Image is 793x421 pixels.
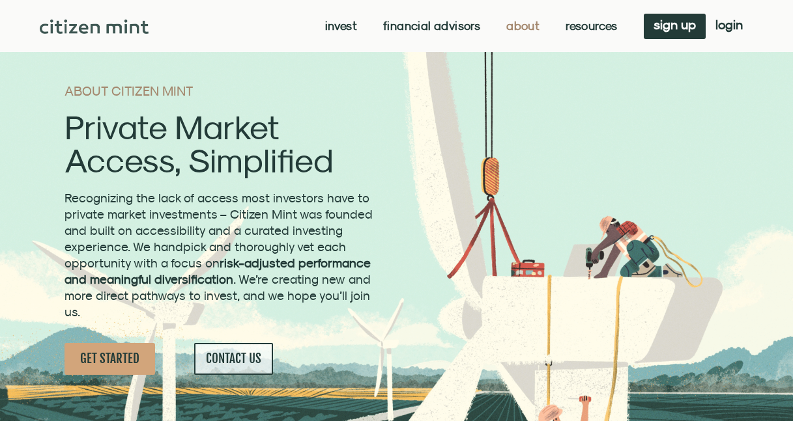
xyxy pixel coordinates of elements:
a: Financial Advisors [383,20,480,33]
span: CONTACT US [206,351,261,367]
nav: Menu [325,20,618,33]
a: sign up [644,14,706,39]
span: GET STARTED [80,351,139,367]
img: Citizen Mint [40,20,149,34]
a: CONTACT US [194,343,273,375]
h2: Private Market Access, Simplified [65,111,377,177]
span: sign up [654,20,696,29]
a: Resources [566,20,618,33]
a: login [706,14,753,39]
span: Recognizing the lack of access most investors have to private market investments – Citizen Mint w... [65,191,373,319]
span: login [715,20,743,29]
h1: ABOUT CITIZEN MINT [65,85,377,98]
a: Invest [325,20,357,33]
a: GET STARTED [65,343,155,375]
a: About [506,20,540,33]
